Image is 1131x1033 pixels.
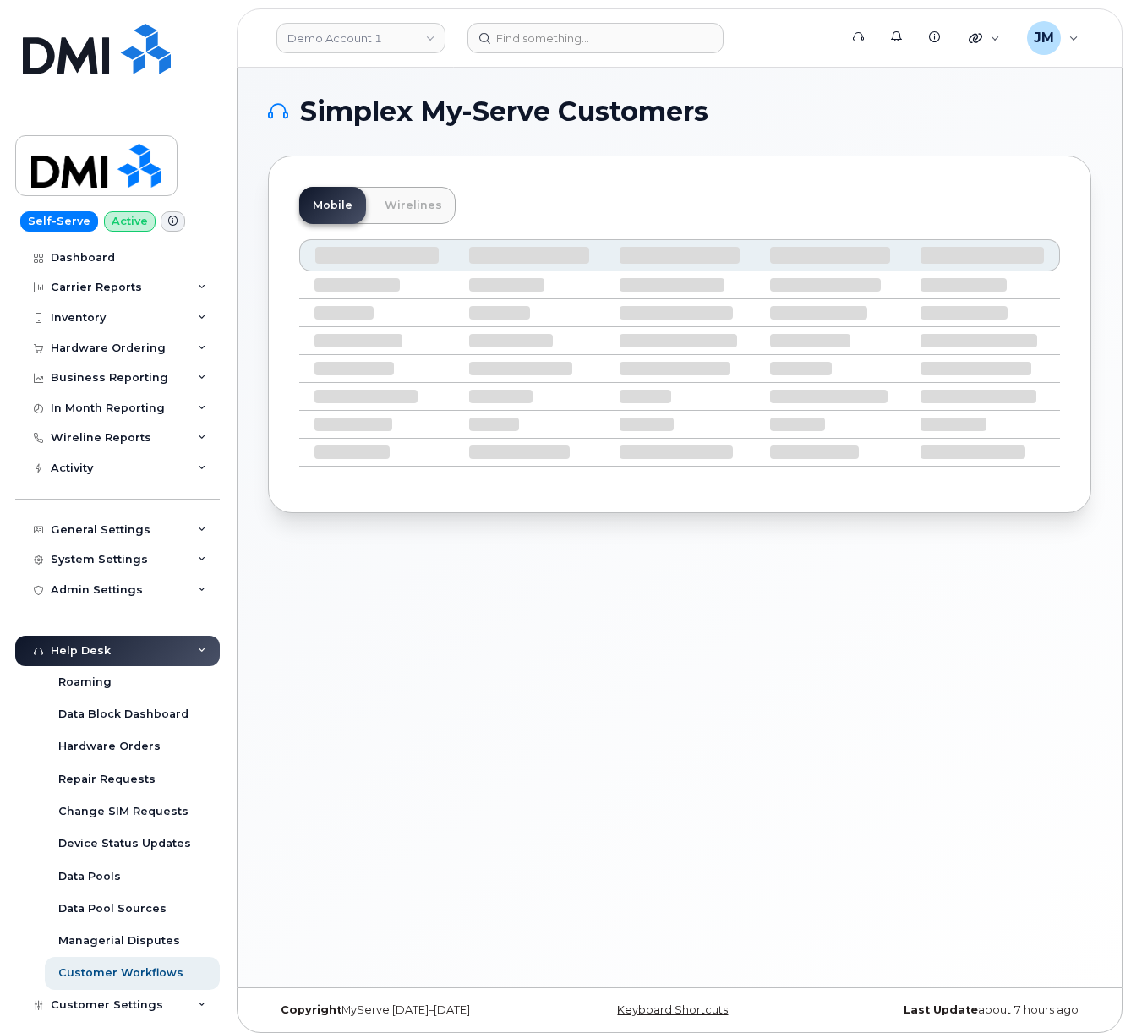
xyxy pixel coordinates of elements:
[617,1003,728,1016] a: Keyboard Shortcuts
[904,1003,978,1016] strong: Last Update
[281,1003,341,1016] strong: Copyright
[299,187,366,224] a: Mobile
[817,1003,1091,1017] div: about 7 hours ago
[371,187,456,224] a: Wirelines
[268,1003,543,1017] div: MyServe [DATE]–[DATE]
[300,99,708,124] span: Simplex My-Serve Customers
